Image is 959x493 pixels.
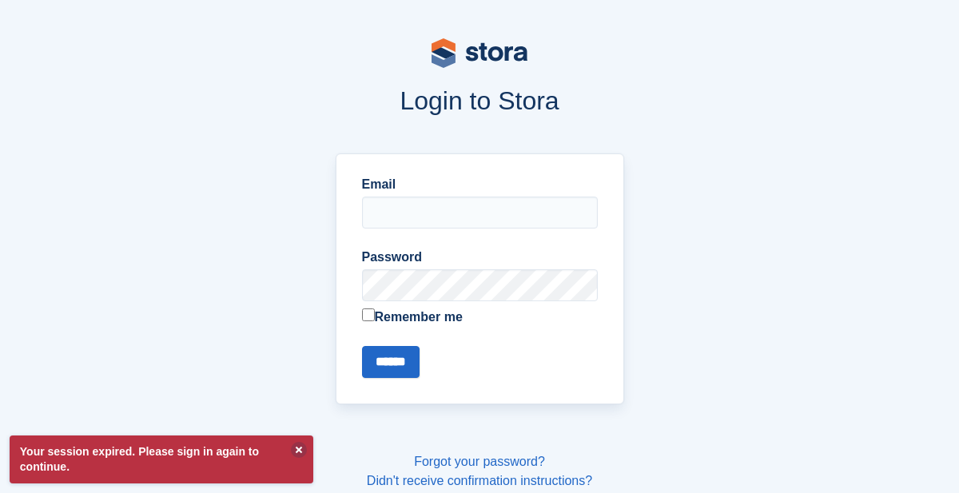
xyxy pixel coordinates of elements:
[367,474,592,487] a: Didn't receive confirmation instructions?
[362,308,598,327] label: Remember me
[432,38,527,68] img: stora-logo-53a41332b3708ae10de48c4981b4e9114cc0af31d8433b30ea865607fb682f29.svg
[120,86,839,115] h1: Login to Stora
[10,435,313,483] p: Your session expired. Please sign in again to continue.
[362,308,375,321] input: Remember me
[362,248,598,267] label: Password
[414,455,545,468] a: Forgot your password?
[362,175,598,194] label: Email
